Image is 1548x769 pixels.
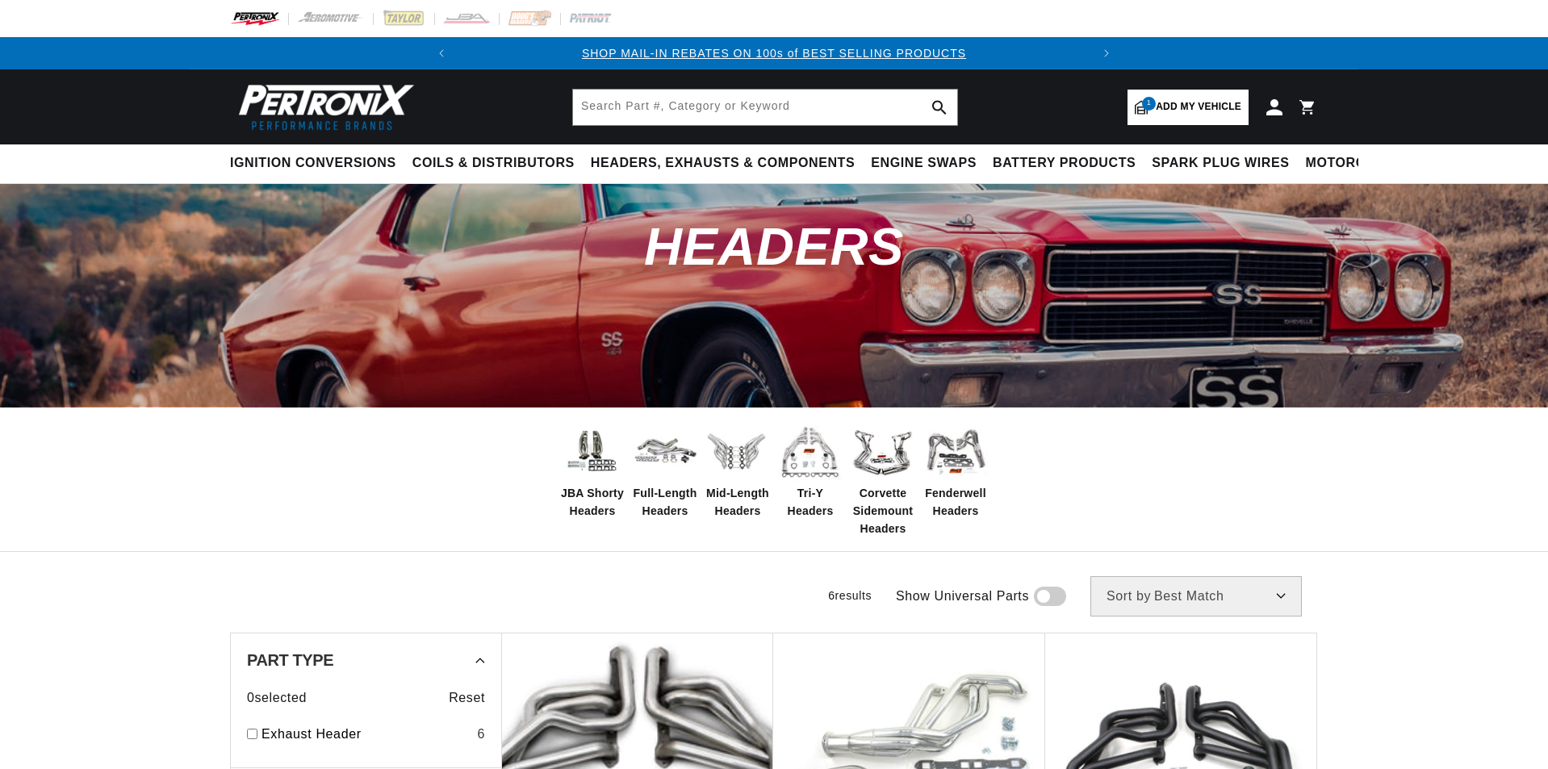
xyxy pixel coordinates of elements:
a: Exhaust Header [261,724,471,745]
span: Part Type [247,652,333,668]
span: Engine Swaps [871,155,977,172]
summary: Engine Swaps [863,144,985,182]
select: Sort by [1090,576,1302,616]
span: Add my vehicle [1156,99,1241,115]
summary: Headers, Exhausts & Components [583,144,863,182]
summary: Spark Plug Wires [1144,144,1297,182]
div: Announcement [458,44,1091,62]
span: 1 [1142,97,1156,111]
div: 6 [477,724,485,745]
span: Full-Length Headers [633,484,697,520]
button: Translation missing: en.sections.announcements.next_announcement [1090,37,1123,69]
summary: Battery Products [985,144,1144,182]
span: Spark Plug Wires [1152,155,1289,172]
img: Mid-Length Headers [705,420,770,484]
a: Full-Length Headers Full-Length Headers [633,420,697,520]
span: Headers [644,217,904,276]
img: Pertronix [230,79,416,135]
span: 0 selected [247,688,307,708]
img: Tri-Y Headers [778,420,843,484]
summary: Coils & Distributors [404,144,583,182]
span: Corvette Sidemount Headers [851,484,915,538]
img: JBA Shorty Headers [560,424,625,479]
span: 6 results [828,589,872,602]
span: Mid-Length Headers [705,484,770,520]
span: JBA Shorty Headers [560,484,625,520]
button: search button [922,90,957,125]
span: Sort by [1107,590,1151,603]
span: Battery Products [993,155,1136,172]
span: Fenderwell Headers [923,484,988,520]
span: Motorcycle [1306,155,1402,172]
img: Corvette Sidemount Headers [851,420,915,484]
img: Fenderwell Headers [923,420,988,484]
span: Show Universal Parts [896,586,1029,607]
img: Full-Length Headers [633,426,697,477]
span: Tri-Y Headers [778,484,843,520]
a: JBA Shorty Headers JBA Shorty Headers [560,420,625,520]
a: Mid-Length Headers Mid-Length Headers [705,420,770,520]
input: Search Part #, Category or Keyword [573,90,957,125]
a: Fenderwell Headers Fenderwell Headers [923,420,988,520]
slideshow-component: Translation missing: en.sections.announcements.announcement_bar [190,37,1358,69]
span: Coils & Distributors [412,155,575,172]
a: 1Add my vehicle [1128,90,1249,125]
span: Headers, Exhausts & Components [591,155,855,172]
a: SHOP MAIL-IN REBATES ON 100s of BEST SELLING PRODUCTS [582,47,966,60]
summary: Ignition Conversions [230,144,404,182]
button: Translation missing: en.sections.announcements.previous_announcement [425,37,458,69]
span: Reset [449,688,485,708]
span: Ignition Conversions [230,155,396,172]
a: Corvette Sidemount Headers Corvette Sidemount Headers [851,420,915,538]
a: Tri-Y Headers Tri-Y Headers [778,420,843,520]
summary: Motorcycle [1298,144,1410,182]
div: 1 of 2 [458,44,1091,62]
